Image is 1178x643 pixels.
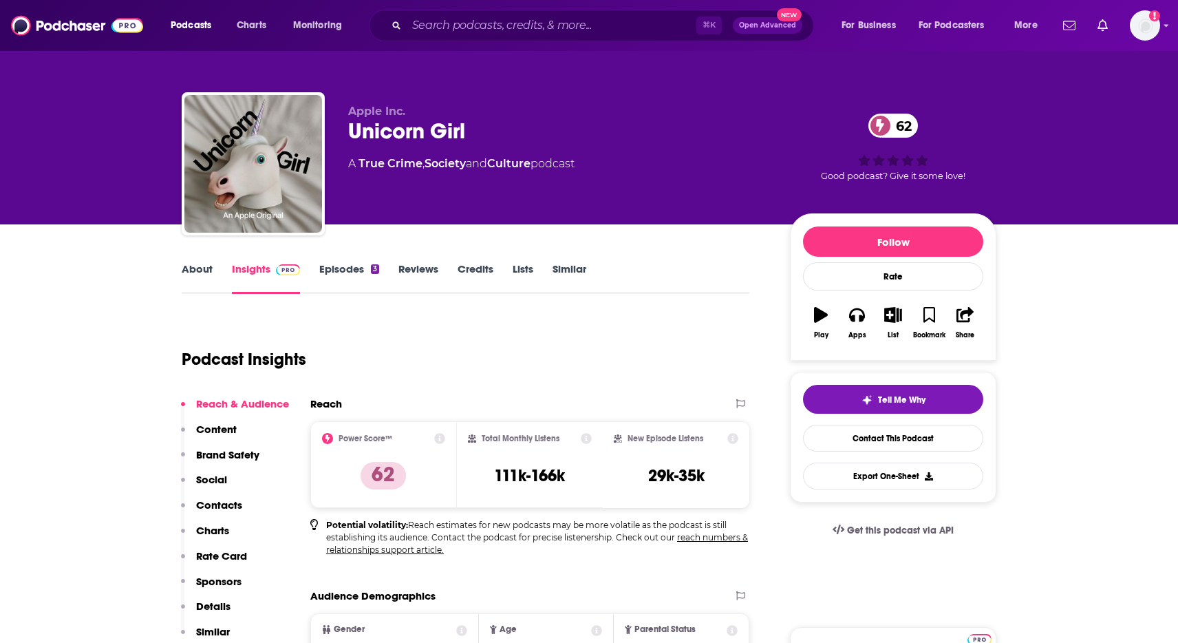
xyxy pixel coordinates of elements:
[425,157,466,170] a: Society
[398,262,438,294] a: Reviews
[348,105,405,118] span: Apple Inc.
[196,473,227,486] p: Social
[310,589,436,602] h2: Audience Demographics
[181,448,259,474] button: Brand Safety
[803,425,983,452] a: Contact This Podcast
[339,434,392,443] h2: Power Score™
[821,171,965,181] span: Good podcast? Give it some love!
[822,514,965,547] a: Get this podcast via API
[181,600,231,625] button: Details
[358,157,422,170] a: True Crime
[422,157,425,170] span: ,
[181,423,237,448] button: Content
[326,532,748,555] a: reach numbers & relationships support article.
[553,262,586,294] a: Similar
[875,298,911,348] button: List
[733,17,802,34] button: Open AdvancedNew
[334,625,365,634] span: Gender
[1149,10,1160,21] svg: Add a profile image
[790,105,996,190] div: 62Good podcast? Give it some love!
[181,498,242,524] button: Contacts
[868,114,919,138] a: 62
[803,463,983,489] button: Export One-Sheet
[803,298,839,348] button: Play
[947,298,983,348] button: Share
[777,8,802,21] span: New
[696,17,722,34] span: ⌘ K
[1130,10,1160,41] button: Show profile menu
[293,16,342,35] span: Monitoring
[458,262,493,294] a: Credits
[184,95,322,233] img: Unicorn Girl
[407,14,696,36] input: Search podcasts, credits, & more...
[11,12,143,39] img: Podchaser - Follow, Share and Rate Podcasts
[739,22,796,29] span: Open Advanced
[326,519,749,556] p: Reach estimates for new podcasts may be more volatile as the podcast is still establishing its au...
[847,525,954,536] span: Get this podcast via API
[196,498,242,512] p: Contacts
[181,473,227,498] button: Social
[913,331,945,339] div: Bookmark
[803,385,983,414] button: tell me why sparkleTell Me Why
[814,331,828,339] div: Play
[634,625,696,634] span: Parental Status
[182,262,213,294] a: About
[237,16,266,35] span: Charts
[839,298,875,348] button: Apps
[196,524,229,537] p: Charts
[181,575,242,600] button: Sponsors
[487,157,531,170] a: Culture
[803,262,983,291] div: Rate
[196,397,289,410] p: Reach & Audience
[1092,14,1113,37] a: Show notifications dropdown
[348,156,575,172] div: A podcast
[628,434,703,443] h2: New Episode Listens
[283,14,360,36] button: open menu
[276,264,300,275] img: Podchaser Pro
[196,423,237,436] p: Content
[182,349,306,370] h1: Podcast Insights
[1130,10,1160,41] span: Logged in as rowan.sullivan
[228,14,275,36] a: Charts
[1005,14,1055,36] button: open menu
[382,10,827,41] div: Search podcasts, credits, & more...
[181,397,289,423] button: Reach & Audience
[196,600,231,613] p: Details
[466,157,487,170] span: and
[1130,10,1160,41] img: User Profile
[482,434,559,443] h2: Total Monthly Listens
[500,625,517,634] span: Age
[842,16,896,35] span: For Business
[882,114,919,138] span: 62
[1014,16,1038,35] span: More
[196,448,259,461] p: Brand Safety
[848,331,866,339] div: Apps
[911,298,947,348] button: Bookmark
[648,465,705,486] h3: 29k-35k
[878,394,925,405] span: Tell Me Why
[910,14,1005,36] button: open menu
[319,262,379,294] a: Episodes3
[196,549,247,562] p: Rate Card
[956,331,974,339] div: Share
[888,331,899,339] div: List
[171,16,211,35] span: Podcasts
[861,394,872,405] img: tell me why sparkle
[196,625,230,638] p: Similar
[371,264,379,274] div: 3
[181,549,247,575] button: Rate Card
[310,397,342,410] h2: Reach
[232,262,300,294] a: InsightsPodchaser Pro
[161,14,229,36] button: open menu
[494,465,565,486] h3: 111k-166k
[196,575,242,588] p: Sponsors
[919,16,985,35] span: For Podcasters
[181,524,229,549] button: Charts
[1058,14,1081,37] a: Show notifications dropdown
[326,520,408,530] b: Potential volatility:
[832,14,913,36] button: open menu
[513,262,533,294] a: Lists
[803,226,983,257] button: Follow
